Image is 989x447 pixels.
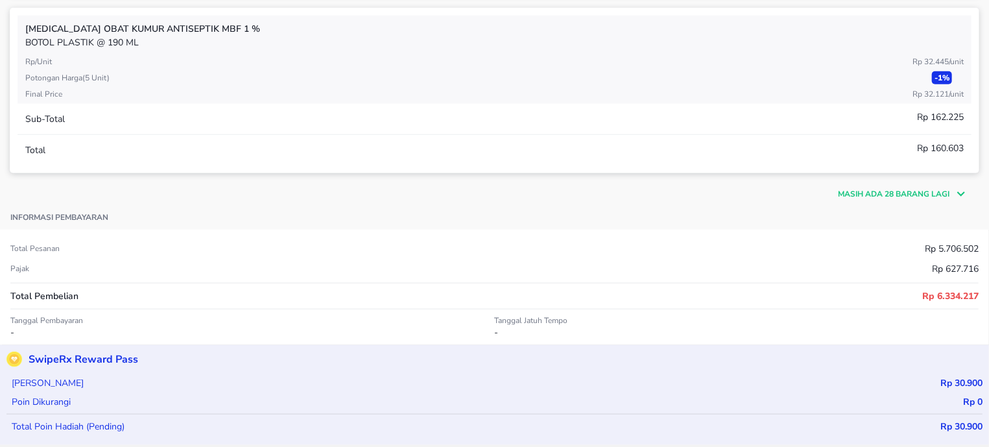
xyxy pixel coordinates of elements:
p: [PERSON_NAME] [6,376,84,390]
p: Total Poin Hadiah (Pending) [6,420,125,433]
p: Tanggal Jatuh Tempo [495,315,979,326]
p: - [10,326,495,339]
p: Final Price [25,88,62,100]
p: Rp 30.900 [940,420,983,433]
p: Rp 160.603 [917,141,964,155]
p: - [495,326,979,339]
p: Total pesanan [10,243,60,254]
p: Total Pembelian [10,289,78,303]
p: Rp 30.900 [940,376,983,390]
p: Rp 32.121 [912,88,964,100]
p: Total [25,143,45,157]
p: Rp 5.706.502 [925,242,979,256]
p: [MEDICAL_DATA] OBAT KUMUR ANTISEPTIK Mbf 1 % [25,22,964,36]
p: - 1 % [932,71,952,84]
p: Rp 32.445 [912,56,964,67]
p: Rp/Unit [25,56,52,67]
p: SwipeRx Reward Pass [22,352,138,367]
p: Informasi pembayaran [10,212,108,223]
p: Rp 0 [963,395,983,409]
p: BOTOL PLASTIK @ 190 ML [25,36,964,49]
p: Rp 627.716 [932,262,979,276]
p: Sub-Total [25,112,65,126]
p: Rp 6.334.217 [922,289,979,303]
p: Tanggal Pembayaran [10,315,495,326]
p: Poin Dikurangi [6,395,71,409]
p: Potongan harga ( 5 Unit ) [25,72,110,84]
span: / Unit [949,89,964,99]
p: Pajak [10,263,29,274]
span: / Unit [949,56,964,67]
p: Rp 162.225 [917,110,964,124]
p: Masih ada 28 barang lagi [838,188,949,200]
